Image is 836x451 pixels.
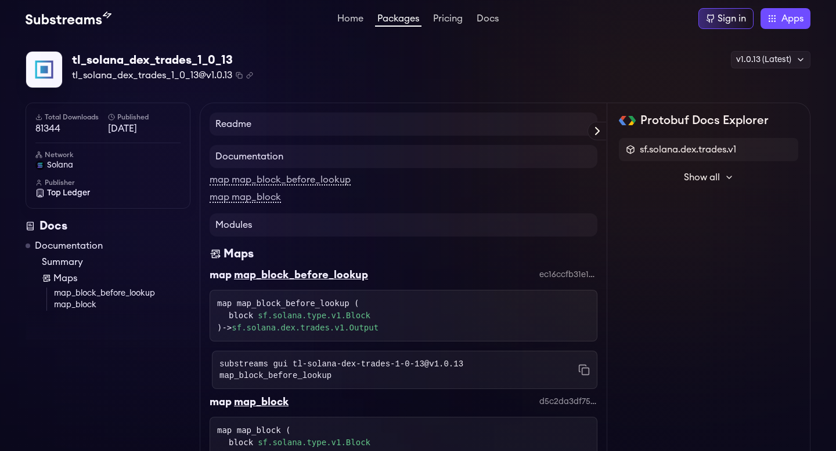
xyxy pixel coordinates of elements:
h4: Modules [210,213,597,237]
h6: Network [35,150,181,159]
span: sf.solana.dex.trades.v1 [640,143,736,157]
div: tl_solana_dex_trades_1_0_13 [72,52,253,68]
a: sf.solana.type.v1.Block [258,310,370,322]
a: sf.solana.dex.trades.v1.Output [232,323,379,332]
img: Map icon [42,274,51,283]
span: solana [47,159,73,171]
a: Documentation [35,239,103,253]
a: Pricing [431,14,465,26]
a: map map_block_before_lookup [210,175,351,186]
a: Sign in [698,8,754,29]
a: map_block [54,299,190,311]
h4: Readme [210,112,597,136]
div: map_block [234,394,289,410]
a: Packages [375,14,421,27]
button: Copy package name and version [236,72,243,79]
button: Copy .spkg link to clipboard [246,72,253,79]
h6: Published [108,112,181,122]
h6: Publisher [35,178,181,187]
div: d5c2da3df75affd153d111cedacdaeb93d8f2735 [539,396,597,408]
a: Maps [42,271,190,285]
div: map_block_before_lookup [234,267,368,283]
a: Summary [42,255,190,269]
code: substreams gui tl-solana-dex-trades-1-0-13@v1.0.13 map_block_before_lookup [219,358,578,381]
div: block [229,310,590,322]
img: solana [35,161,45,170]
div: v1.0.13 (Latest) [731,51,810,68]
h6: Total Downloads [35,112,108,122]
div: Docs [26,218,190,234]
img: Substream's logo [26,12,111,26]
div: Maps [224,246,254,262]
button: Copy command to clipboard [578,364,590,376]
div: map [210,267,232,283]
div: map [210,394,232,410]
h2: Protobuf Docs Explorer [640,112,769,129]
img: Package Logo [26,52,62,88]
span: Apps [781,12,803,26]
span: Top Ledger [47,187,90,199]
a: map_block_before_lookup [54,288,190,299]
a: Top Ledger [35,187,181,199]
button: Show all [619,166,798,189]
div: map map_block_before_lookup ( ) [217,297,590,334]
div: block [229,437,590,449]
h4: Documentation [210,145,597,168]
a: sf.solana.type.v1.Block [258,437,370,449]
img: Maps icon [210,246,221,262]
span: 81344 [35,122,108,136]
div: Sign in [718,12,746,26]
img: Protobuf [619,116,636,125]
span: -> [222,323,379,332]
span: tl_solana_dex_trades_1_0_13@v1.0.13 [72,68,232,82]
a: map map_block [210,192,281,203]
a: Docs [474,14,501,26]
div: ec16ccfb31e15db4f5ada823c9d3dfb54f1c001f [539,269,597,281]
a: solana [35,159,181,171]
span: Show all [684,170,720,184]
span: [DATE] [108,122,181,136]
a: Home [335,14,366,26]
